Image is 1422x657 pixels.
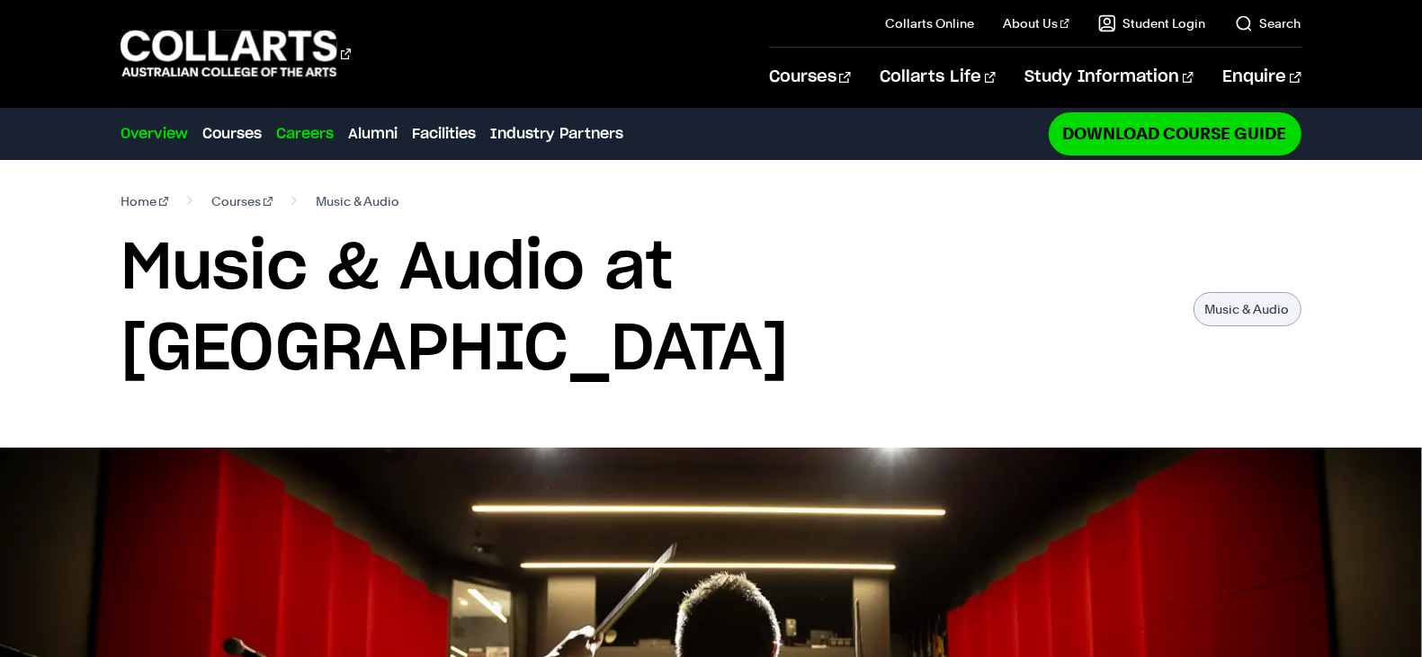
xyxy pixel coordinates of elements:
div: Go to homepage [121,28,351,79]
p: Music & Audio [1194,292,1301,326]
a: Enquire [1222,48,1301,107]
h1: Music & Audio at [GEOGRAPHIC_DATA] [121,228,1175,390]
a: Industry Partners [490,123,623,145]
a: Overview [121,123,188,145]
a: Download Course Guide [1049,112,1301,155]
a: Study Information [1024,48,1194,107]
a: Courses [202,123,262,145]
a: Home [121,189,168,214]
a: About Us [1003,14,1069,32]
a: Facilities [412,123,476,145]
a: Alumni [348,123,398,145]
a: Courses [211,189,273,214]
a: Courses [769,48,851,107]
a: Student Login [1098,14,1206,32]
a: Collarts Online [885,14,974,32]
a: Careers [276,123,334,145]
span: Music & Audio [316,189,400,214]
a: Search [1235,14,1301,32]
a: Collarts Life [880,48,996,107]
